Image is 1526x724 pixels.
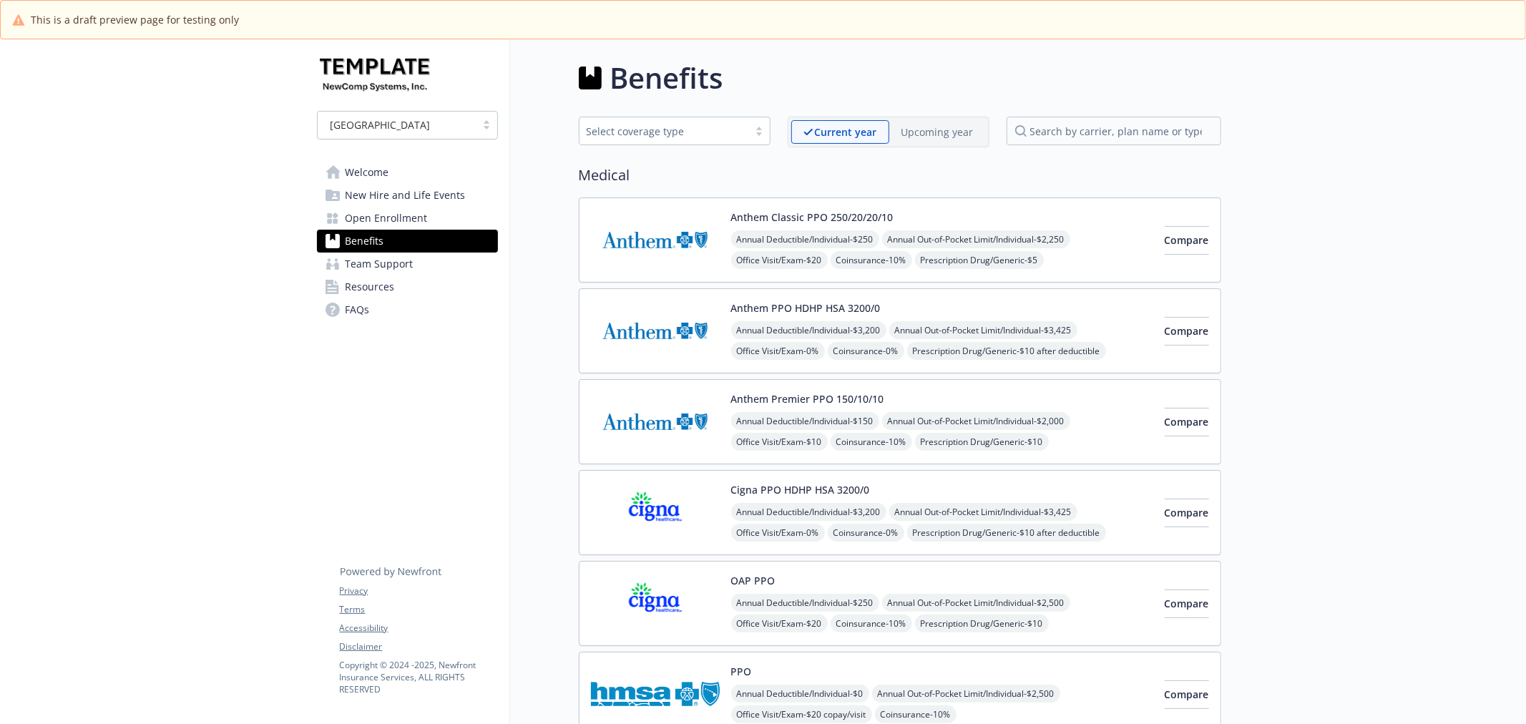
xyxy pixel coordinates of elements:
button: Compare [1165,499,1209,527]
span: FAQs [346,298,370,321]
span: Compare [1165,688,1209,701]
button: Compare [1165,590,1209,618]
span: Annual Out-of-Pocket Limit/Individual - $2,500 [882,594,1070,612]
a: Open Enrollment [317,207,498,230]
span: Coinsurance - 10% [831,251,912,269]
span: New Hire and Life Events [346,184,466,207]
span: Annual Out-of-Pocket Limit/Individual - $2,250 [882,230,1070,248]
a: Resources [317,275,498,298]
span: Resources [346,275,395,298]
p: Upcoming year [901,124,974,140]
button: Compare [1165,226,1209,255]
span: Office Visit/Exam - $10 [731,433,828,451]
span: Annual Deductible/Individual - $250 [731,230,879,248]
button: Anthem Premier PPO 150/10/10 [731,391,884,406]
a: FAQs [317,298,498,321]
h2: Medical [579,165,1221,186]
span: Compare [1165,415,1209,429]
a: New Hire and Life Events [317,184,498,207]
span: Annual Out-of-Pocket Limit/Individual - $2,500 [872,685,1060,703]
span: Compare [1165,233,1209,247]
a: Welcome [317,161,498,184]
span: Coinsurance - 0% [828,524,904,542]
span: Office Visit/Exam - $20 [731,615,828,632]
span: Coinsurance - 10% [831,433,912,451]
span: Annual Out-of-Pocket Limit/Individual - $3,425 [889,321,1077,339]
span: Prescription Drug/Generic - $5 [915,251,1044,269]
span: Office Visit/Exam - 0% [731,524,825,542]
span: Annual Deductible/Individual - $150 [731,412,879,430]
p: Copyright © 2024 - 2025 , Newfront Insurance Services, ALL RIGHTS RESERVED [340,659,497,695]
span: [GEOGRAPHIC_DATA] [325,117,469,132]
input: search by carrier, plan name or type [1007,117,1221,145]
button: Anthem PPO HDHP HSA 3200/0 [731,300,881,315]
span: Prescription Drug/Generic - $10 after deductible [907,524,1106,542]
span: Prescription Drug/Generic - $10 [915,433,1049,451]
button: Compare [1165,408,1209,436]
span: Compare [1165,597,1209,610]
button: Cigna PPO HDHP HSA 3200/0 [731,482,870,497]
button: PPO [731,664,752,679]
span: This is a draft preview page for testing only [31,12,239,27]
p: Current year [815,124,877,140]
span: Annual Deductible/Individual - $250 [731,594,879,612]
span: Office Visit/Exam - 0% [731,342,825,360]
button: Compare [1165,680,1209,709]
a: Disclaimer [340,640,497,653]
img: CIGNA carrier logo [591,482,720,543]
span: Annual Deductible/Individual - $3,200 [731,321,886,339]
span: Compare [1165,324,1209,338]
img: Anthem Blue Cross carrier logo [591,391,720,452]
h1: Benefits [610,57,723,99]
a: Terms [340,603,497,616]
span: Annual Out-of-Pocket Limit/Individual - $3,425 [889,503,1077,521]
a: Team Support [317,253,498,275]
span: Compare [1165,506,1209,519]
span: Office Visit/Exam - $20 copay/visit [731,705,872,723]
span: Coinsurance - 10% [875,705,957,723]
div: Select coverage type [587,124,741,139]
span: Prescription Drug/Generic - $10 [915,615,1049,632]
span: Open Enrollment [346,207,428,230]
span: [GEOGRAPHIC_DATA] [331,117,431,132]
span: Team Support [346,253,414,275]
button: Anthem Classic PPO 250/20/20/10 [731,210,894,225]
span: Welcome [346,161,389,184]
span: Annual Deductible/Individual - $0 [731,685,869,703]
span: Coinsurance - 10% [831,615,912,632]
span: Annual Out-of-Pocket Limit/Individual - $2,000 [882,412,1070,430]
img: Anthem Blue Cross carrier logo [591,210,720,270]
a: Accessibility [340,622,497,635]
span: Prescription Drug/Generic - $10 after deductible [907,342,1106,360]
span: Coinsurance - 0% [828,342,904,360]
span: Office Visit/Exam - $20 [731,251,828,269]
span: Benefits [346,230,384,253]
a: Privacy [340,584,497,597]
button: OAP PPO [731,573,776,588]
img: CIGNA carrier logo [591,573,720,634]
img: Anthem Blue Cross carrier logo [591,300,720,361]
a: Benefits [317,230,498,253]
button: Compare [1165,317,1209,346]
span: Annual Deductible/Individual - $3,200 [731,503,886,521]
